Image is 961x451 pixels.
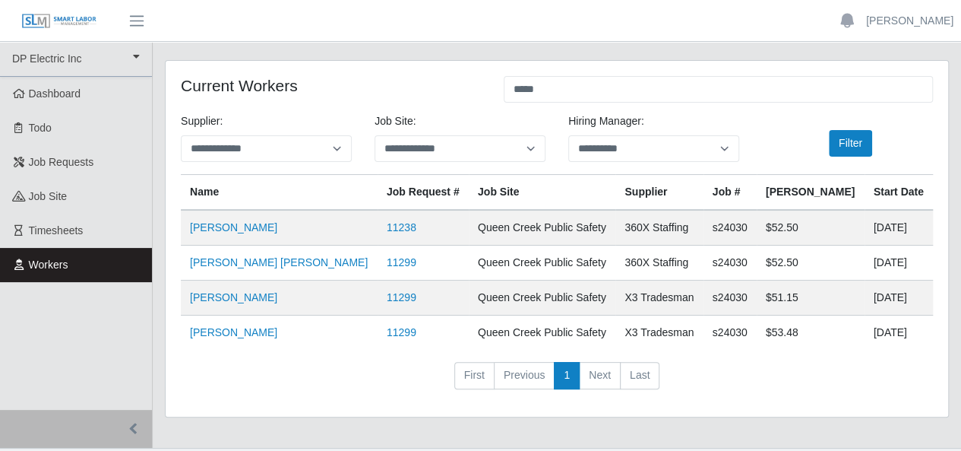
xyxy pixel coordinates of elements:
[190,221,277,233] a: [PERSON_NAME]
[387,221,416,233] a: 11238
[469,281,615,316] td: Queen Creek Public Safety
[190,326,277,338] a: [PERSON_NAME]
[703,175,757,211] th: Job #
[829,130,872,157] button: Filter
[469,246,615,281] td: Queen Creek Public Safety
[181,175,378,211] th: Name
[615,316,703,351] td: X3 Tradesman
[703,281,757,316] td: s24030
[469,210,615,246] td: Queen Creek Public Safety
[866,13,953,29] a: [PERSON_NAME]
[29,190,68,202] span: job site
[375,113,416,129] label: job site:
[387,326,416,338] a: 11299
[615,175,703,211] th: Supplier
[615,281,703,316] td: X3 Tradesman
[21,13,97,30] img: SLM Logo
[469,316,615,351] td: Queen Creek Public Safety
[554,362,580,389] a: 1
[615,210,703,246] td: 360X Staffing
[29,156,94,168] span: Job Requests
[181,362,933,402] nav: pagination
[469,175,615,211] th: job site
[865,210,933,246] td: [DATE]
[757,175,865,211] th: [PERSON_NAME]
[29,259,68,271] span: Workers
[865,281,933,316] td: [DATE]
[865,316,933,351] td: [DATE]
[865,175,933,211] th: Start Date
[190,256,368,268] a: [PERSON_NAME] [PERSON_NAME]
[757,246,865,281] td: $52.50
[757,210,865,246] td: $52.50
[615,246,703,281] td: 360X Staffing
[29,87,81,100] span: Dashboard
[387,256,416,268] a: 11299
[568,113,644,129] label: Hiring Manager:
[29,224,84,237] span: Timesheets
[29,122,52,134] span: Todo
[181,113,223,129] label: Supplier:
[865,246,933,281] td: [DATE]
[757,281,865,316] td: $51.15
[703,316,757,351] td: s24030
[703,210,757,246] td: s24030
[387,291,416,303] a: 11299
[181,76,481,95] h4: Current Workers
[757,316,865,351] td: $53.48
[703,246,757,281] td: s24030
[190,291,277,303] a: [PERSON_NAME]
[378,175,469,211] th: Job Request #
